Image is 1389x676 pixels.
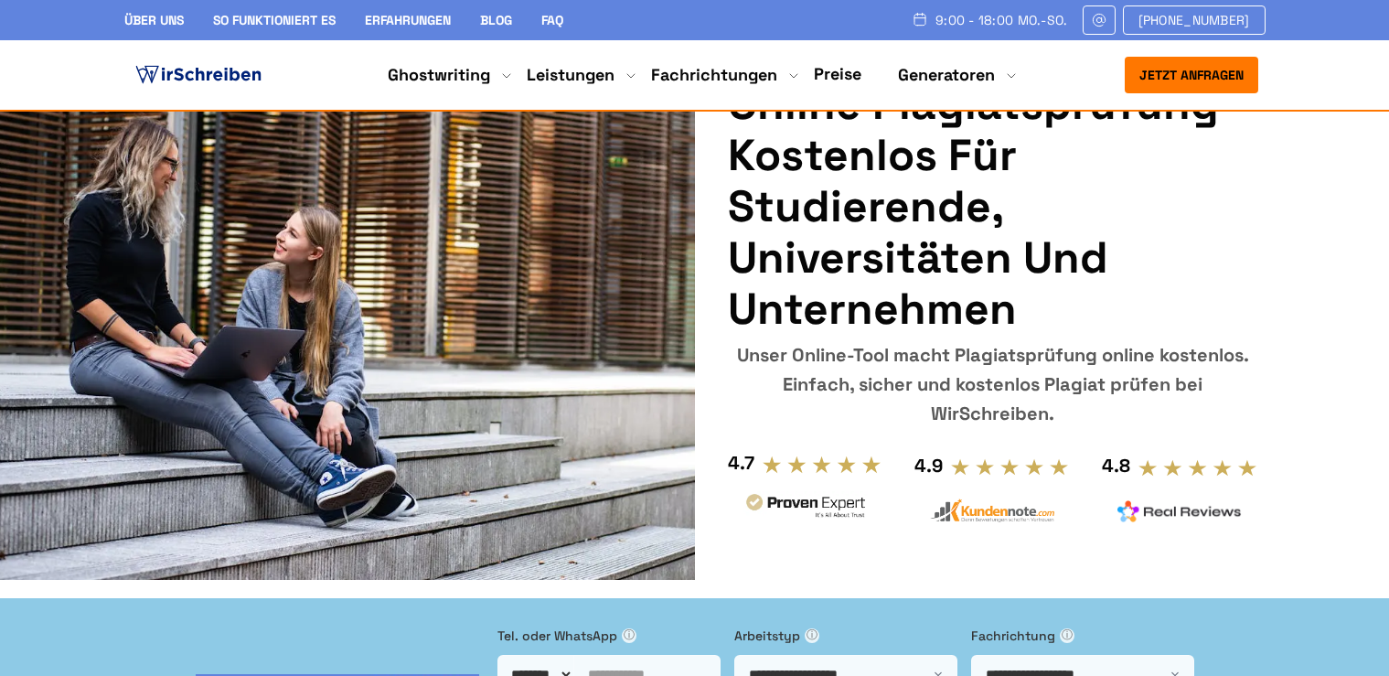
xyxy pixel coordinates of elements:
[814,63,861,84] a: Preise
[541,12,563,28] a: FAQ
[728,340,1257,428] div: Unser Online-Tool macht Plagiatsprüfung online kostenlos. Einfach, sicher und kostenlos Plagiat p...
[743,491,868,525] img: provenexpert
[1125,57,1258,93] button: Jetzt anfragen
[912,12,928,27] img: Schedule
[622,628,636,643] span: ⓘ
[1123,5,1266,35] a: [PHONE_NUMBER]
[728,448,754,477] div: 4.7
[1102,451,1130,480] div: 4.8
[935,13,1068,27] span: 9:00 - 18:00 Mo.-So.
[1117,500,1242,522] img: realreviews
[132,61,265,89] img: logo ghostwriter-österreich
[898,64,995,86] a: Generatoren
[971,626,1194,646] label: Fachrichtung
[1138,458,1257,478] img: stars
[930,499,1054,523] img: kundennote
[728,79,1257,335] h1: Online Plagiatsprüfung kostenlos für Studierende, Universitäten und Unternehmen
[762,455,881,475] img: stars
[1138,13,1250,27] span: [PHONE_NUMBER]
[124,12,184,28] a: Über uns
[480,12,512,28] a: Blog
[213,12,336,28] a: So funktioniert es
[497,626,721,646] label: Tel. oder WhatsApp
[805,628,819,643] span: ⓘ
[388,64,490,86] a: Ghostwriting
[651,64,777,86] a: Fachrichtungen
[914,451,943,480] div: 4.9
[1091,13,1107,27] img: Email
[950,457,1070,477] img: stars
[365,12,451,28] a: Erfahrungen
[734,626,957,646] label: Arbeitstyp
[527,64,614,86] a: Leistungen
[1060,628,1074,643] span: ⓘ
